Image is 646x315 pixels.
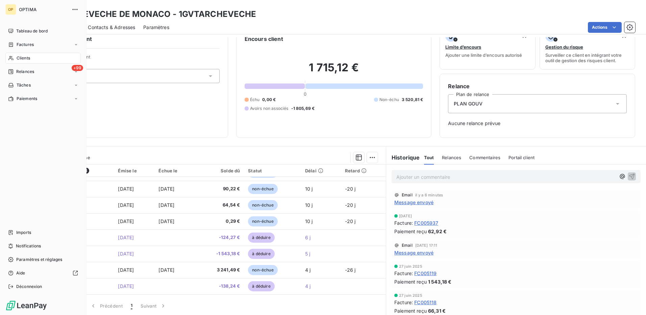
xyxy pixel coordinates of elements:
button: 1 [127,299,136,313]
span: Aucune relance prévue [448,120,627,127]
span: -1 805,69 € [291,105,315,112]
span: -1 543,18 € [200,250,240,257]
span: -20 j [345,218,356,224]
span: [DATE] [118,202,134,208]
span: Paiement reçu [394,307,427,314]
span: Non-échu [379,97,399,103]
span: 1 [131,302,132,309]
span: Tout [424,155,434,160]
span: Déconnexion [16,284,42,290]
span: 1 543,18 € [428,278,452,285]
h6: Informations client [41,35,220,43]
a: Aide [5,268,81,278]
span: -124,27 € [200,234,240,241]
span: 10 j [305,218,313,224]
span: 10 j [305,186,313,192]
span: OPTIMA [19,7,68,12]
div: OP [5,4,16,15]
span: Facture : [394,270,413,277]
span: 10 j [305,202,313,208]
span: Gestion du risque [545,44,583,50]
span: Paiement reçu [394,278,427,285]
h6: Historique [386,153,420,162]
span: non-échue [248,184,277,194]
span: [DATE] [118,251,134,257]
span: [DATE] [118,267,134,273]
span: [DATE] [118,235,134,240]
div: Délai [305,168,337,173]
span: Paiements [17,96,37,102]
span: Clients [17,55,30,61]
span: 62,92 € [428,228,447,235]
span: Tableau de bord [16,28,48,34]
span: 4 j [305,283,310,289]
span: FC005937 [414,219,438,226]
span: 6 j [305,235,310,240]
button: Gestion du risqueSurveiller ce client en intégrant votre outil de gestion des risques client. [540,26,635,70]
span: Commentaires [469,155,500,160]
span: 0,00 € [262,97,276,103]
span: Facture : [394,219,413,226]
button: Précédent [86,299,127,313]
span: Message envoyé [394,199,433,206]
span: [DATE] [118,218,134,224]
span: Paramètres et réglages [16,257,62,263]
span: FC005118 [414,299,437,306]
button: Suivant [136,299,171,313]
span: 66,31 € [428,307,446,314]
span: 0 [304,91,306,97]
span: 4 j [305,267,310,273]
span: Contacts & Adresses [88,24,135,31]
span: 27 juin 2025 [399,293,422,297]
h2: 1 715,12 € [245,61,423,81]
span: 27 juin 2025 [399,264,422,268]
iframe: Intercom live chat [623,292,639,308]
span: Propriétés Client [54,54,220,64]
span: FC005119 [414,270,437,277]
span: à déduire [248,249,274,259]
span: Avoirs non associés [250,105,289,112]
span: -26 j [345,267,356,273]
span: Factures [17,42,34,48]
span: PLAN GOUV [454,100,482,107]
span: [DATE] [118,186,134,192]
span: Limite d’encours [445,44,481,50]
span: à déduire [248,281,274,291]
span: 90,22 € [200,186,240,192]
span: -138,24 € [200,283,240,290]
span: non-échue [248,216,277,226]
h3: ARCHEVECHE DE MONACO - 1GVTARCHEVECHE [59,8,256,20]
span: [DATE] [158,202,174,208]
span: Portail client [508,155,535,160]
span: Email [402,243,413,247]
span: [DATE] [399,214,412,218]
span: il y a 6 minutes [415,193,443,197]
span: [DATE] 17:11 [415,243,438,247]
button: Actions [588,22,622,33]
span: -20 j [345,202,356,208]
span: Tâches [17,82,31,88]
div: Retard [345,168,382,173]
span: [DATE] [158,218,174,224]
div: Échue le [158,168,192,173]
div: Solde dû [200,168,240,173]
h6: Relance [448,82,627,90]
span: Paramètres [143,24,169,31]
span: +99 [72,65,83,71]
img: Logo LeanPay [5,300,47,311]
span: 3 520,81 € [402,97,423,103]
span: [DATE] [158,267,174,273]
span: Surveiller ce client en intégrant votre outil de gestion des risques client. [545,52,629,63]
span: Relances [442,155,461,160]
span: non-échue [248,265,277,275]
span: [DATE] [118,283,134,289]
span: à déduire [248,233,274,243]
span: Email [402,193,413,197]
button: Limite d’encoursAjouter une limite d’encours autorisé [440,26,535,70]
span: 64,54 € [200,202,240,209]
span: Imports [16,229,31,236]
span: Relances [16,69,34,75]
div: Émise le [118,168,150,173]
span: -20 j [345,186,356,192]
span: Échu [250,97,260,103]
